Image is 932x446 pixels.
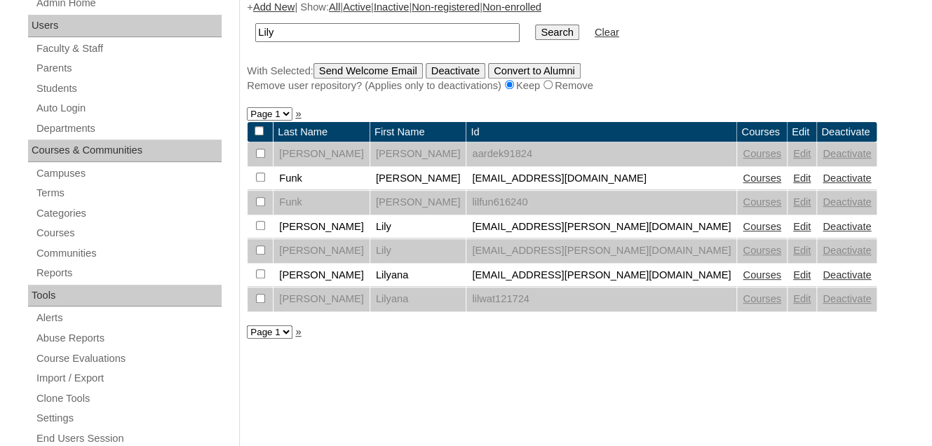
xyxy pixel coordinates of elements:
[35,309,222,327] a: Alerts
[35,80,222,97] a: Students
[247,79,918,93] div: Remove user repository? (Applies only to deactivations) Keep Remove
[35,165,222,182] a: Campuses
[35,390,222,407] a: Clone Tools
[273,264,370,288] td: [PERSON_NAME]
[793,245,811,256] a: Edit
[488,63,581,79] input: Convert to Alumni
[313,63,423,79] input: Send Welcome Email
[273,191,370,215] td: Funk
[743,221,781,232] a: Courses
[273,288,370,311] td: [PERSON_NAME]
[255,23,520,42] input: Search
[253,1,295,13] a: Add New
[743,148,781,159] a: Courses
[370,239,466,263] td: Lily
[823,245,871,256] a: Deactivate
[466,288,736,311] td: lilwat121724
[295,326,301,337] a: »
[35,40,222,58] a: Faculty & Staff
[273,215,370,239] td: [PERSON_NAME]
[273,122,370,142] td: Last Name
[793,196,811,208] a: Edit
[466,215,736,239] td: [EMAIL_ADDRESS][PERSON_NAME][DOMAIN_NAME]
[370,142,466,166] td: [PERSON_NAME]
[343,1,371,13] a: Active
[35,120,222,137] a: Departments
[823,221,871,232] a: Deactivate
[823,293,871,304] a: Deactivate
[370,215,466,239] td: Lily
[823,148,871,159] a: Deactivate
[743,269,781,281] a: Courses
[466,191,736,215] td: lilfun616240
[370,288,466,311] td: Lilyana
[482,1,541,13] a: Non-enrolled
[28,140,222,162] div: Courses & Communities
[823,173,871,184] a: Deactivate
[35,100,222,117] a: Auto Login
[35,60,222,77] a: Parents
[35,330,222,347] a: Abuse Reports
[743,196,781,208] a: Courses
[35,184,222,202] a: Terms
[466,167,736,191] td: [EMAIL_ADDRESS][DOMAIN_NAME]
[370,264,466,288] td: Lilyana
[35,264,222,282] a: Reports
[247,63,918,93] div: With Selected:
[466,264,736,288] td: [EMAIL_ADDRESS][PERSON_NAME][DOMAIN_NAME]
[273,167,370,191] td: Funk
[466,142,736,166] td: aardek91824
[412,1,480,13] a: Non-registered
[329,1,340,13] a: All
[743,173,781,184] a: Courses
[35,370,222,387] a: Import / Export
[743,245,781,256] a: Courses
[370,191,466,215] td: [PERSON_NAME]
[823,196,871,208] a: Deactivate
[28,285,222,307] div: Tools
[817,122,877,142] td: Deactivate
[823,269,871,281] a: Deactivate
[370,167,466,191] td: [PERSON_NAME]
[793,173,811,184] a: Edit
[273,239,370,263] td: [PERSON_NAME]
[370,122,466,142] td: First Name
[35,224,222,242] a: Courses
[295,108,301,119] a: »
[743,293,781,304] a: Courses
[35,205,222,222] a: Categories
[793,293,811,304] a: Edit
[466,122,736,142] td: Id
[426,63,485,79] input: Deactivate
[793,221,811,232] a: Edit
[374,1,410,13] a: Inactive
[466,239,736,263] td: [EMAIL_ADDRESS][PERSON_NAME][DOMAIN_NAME]
[793,269,811,281] a: Edit
[28,15,222,37] div: Users
[35,410,222,427] a: Settings
[35,350,222,367] a: Course Evaluations
[788,122,816,142] td: Edit
[737,122,787,142] td: Courses
[273,142,370,166] td: [PERSON_NAME]
[793,148,811,159] a: Edit
[595,27,619,38] a: Clear
[535,25,579,40] input: Search
[35,245,222,262] a: Communities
